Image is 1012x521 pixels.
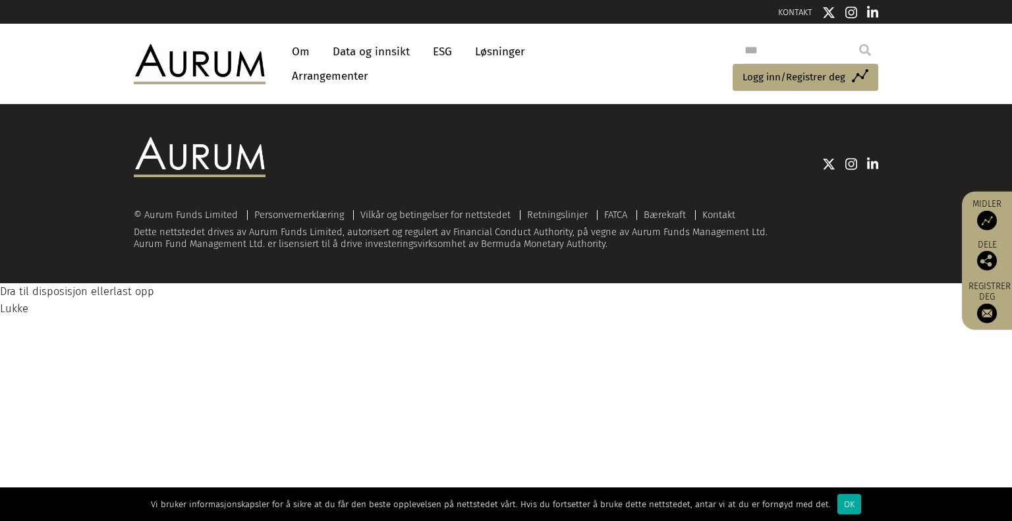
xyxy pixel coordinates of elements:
[292,69,368,83] font: Arrangementer
[867,157,879,171] img: LinkedIn-ikon
[977,250,997,270] img: Del dette innlegget
[845,157,857,171] img: Instagram-ikon
[778,7,812,17] a: KONTAKT
[604,209,627,221] a: FATCA
[360,209,511,221] a: Vilkår og betingelser for nettstedet
[867,6,879,19] img: LinkedIn-ikon
[326,40,416,64] a: Data og innsikt
[527,209,588,221] a: Retningslinjer
[113,285,154,298] font: last opp
[969,198,1005,230] a: midler
[977,210,997,230] img: Tilgangsfond
[743,71,845,83] font: Logg inn/Registrer deg
[426,40,459,64] a: ESG
[333,45,410,59] font: Data og innsikt
[285,40,316,64] a: Om
[254,209,344,221] a: Personvernerklæring
[702,209,735,221] a: Kontakt
[433,45,452,59] font: ESG
[969,280,1011,302] font: Registrer deg
[733,64,878,92] a: Logg inn/Registrer deg
[644,209,686,221] a: Bærekraft
[978,238,997,250] font: Dele
[969,280,1011,323] a: Registrer deg
[134,238,607,250] font: Aurum Fund Management Ltd. er lisensiert til å drive investeringsvirksomhet av Bermuda Monetary A...
[475,45,525,59] font: Løsninger
[822,157,835,171] img: Twitter-ikon
[134,209,238,221] font: © Aurum Funds Limited
[468,40,532,64] a: Løsninger
[292,45,310,59] font: Om
[852,37,878,63] input: Submit
[134,44,266,84] img: Aurum
[134,137,266,177] img: Aurum-logoen
[285,64,368,88] a: Arrangementer
[822,6,835,19] img: Twitter-ikon
[134,226,768,238] font: Dette nettstedet drives av Aurum Funds Limited, autorisert og regulert av Financial Conduct Autho...
[972,198,1001,209] font: midler
[845,6,857,19] img: Instagram-ikon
